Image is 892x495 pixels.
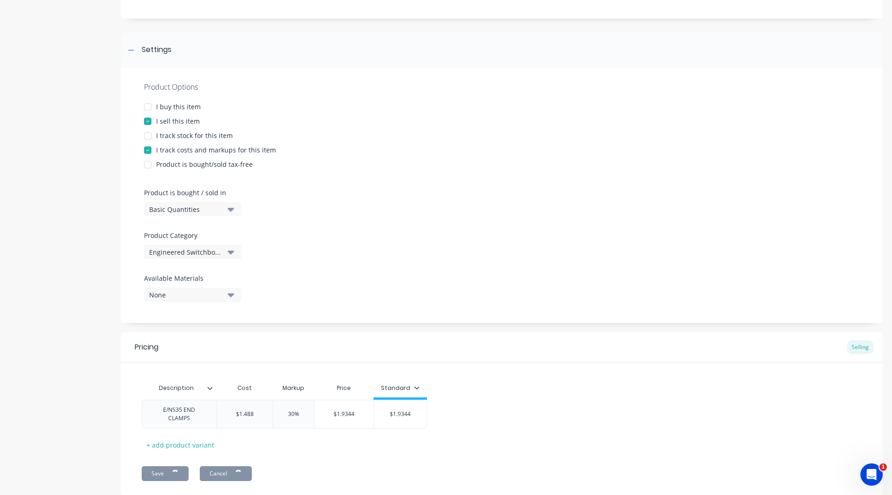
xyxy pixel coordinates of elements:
div: Engineered Switchboards [149,247,223,257]
div: Markup [273,379,314,397]
div: I track stock for this item [156,131,233,140]
div: Pricing [135,342,158,353]
button: Engineered Switchboards [144,245,242,259]
div: $1.9344 [315,403,374,426]
div: $1.488 [217,403,273,426]
div: Description [142,376,211,400]
label: Product is bought / sold in [144,188,237,198]
div: I track costs and markups for this item [156,145,276,155]
div: E/NS35 END CLAMPS$1.48830%$1.9344$1.9344 [142,400,427,429]
div: Description [142,379,216,397]
iframe: Intercom live chat [860,463,883,486]
button: None [144,288,242,302]
div: Price [314,379,374,397]
button: Basic Quantities [144,202,242,216]
div: + add product variant [142,438,219,452]
button: Cancel [200,466,252,481]
div: Standard [381,384,420,392]
label: Available Materials [144,273,242,283]
div: 30% [270,403,317,426]
button: Save [142,466,189,481]
span: 1 [879,463,887,471]
div: Basic Quantities [149,205,223,214]
div: Product Options [144,81,859,92]
div: I buy this item [156,102,201,112]
div: Selling [847,340,873,354]
div: E/NS35 END CLAMPS [146,404,213,424]
div: Settings [142,44,171,56]
div: Cost [216,379,273,397]
div: Product is bought/sold tax-free [156,159,253,169]
div: $1.9344 [374,403,426,426]
div: I sell this item [156,116,200,126]
label: Product Category [144,231,237,240]
div: None [149,290,223,300]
